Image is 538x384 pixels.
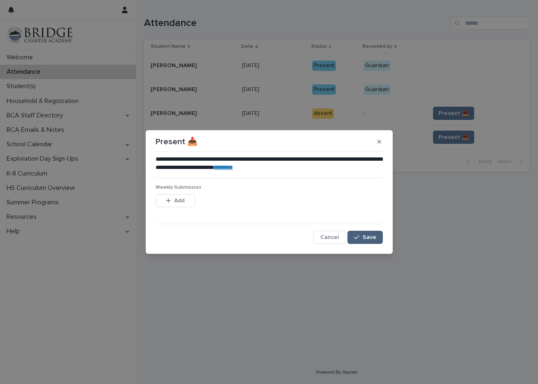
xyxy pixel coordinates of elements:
[156,185,201,190] span: Weekly Submission
[320,234,339,240] span: Cancel
[174,198,184,204] span: Add
[156,137,198,147] p: Present 📥
[313,231,346,244] button: Cancel
[347,231,382,244] button: Save
[363,234,376,240] span: Save
[156,194,195,207] button: Add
